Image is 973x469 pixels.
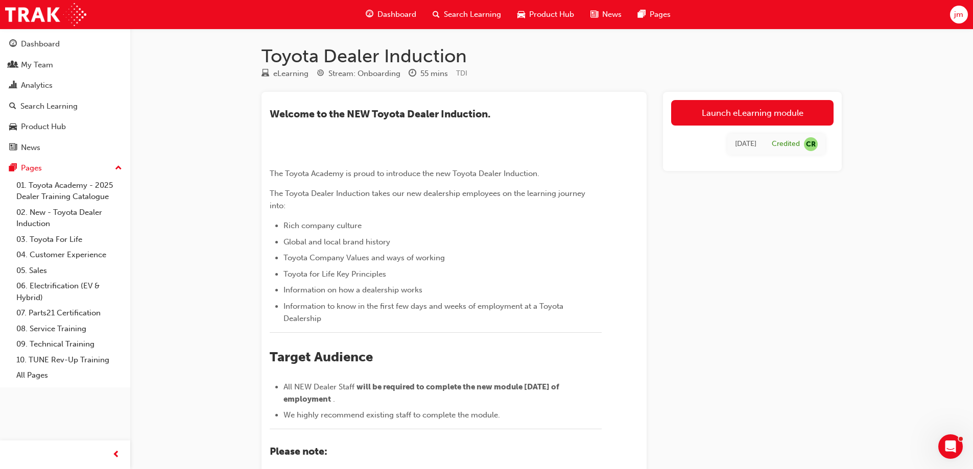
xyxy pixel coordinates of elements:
div: 55 mins [420,68,448,80]
button: jm [950,6,968,23]
span: pages-icon [9,164,17,173]
span: chart-icon [9,81,17,90]
span: Please note: [270,446,327,457]
span: Global and local brand history [283,237,390,246]
button: Pages [4,159,126,178]
span: clock-icon [409,69,416,79]
span: news-icon [590,8,598,21]
span: Target Audience [270,349,373,365]
span: will be required to complete the new module [DATE] of employment [283,382,561,404]
a: 07. Parts21 Certification [12,305,126,321]
span: The Toyota Academy is proud to introduce the new Toyota Dealer Induction. [270,169,539,178]
span: All NEW Dealer Staff [283,382,354,391]
img: Trak [5,3,86,26]
a: search-iconSearch Learning [424,4,509,25]
span: The Toyota Dealer Induction takes our new dealership employees on the learning journey into: [270,189,587,210]
a: Launch eLearning module [671,100,834,126]
div: News [21,142,40,154]
span: guage-icon [9,40,17,49]
div: Duration [409,67,448,80]
span: guage-icon [366,8,373,21]
a: 08. Service Training [12,321,126,337]
span: jm [954,9,963,20]
a: Analytics [4,76,126,95]
a: 03. Toyota For Life [12,232,126,248]
iframe: Intercom live chat [938,434,963,459]
span: Product Hub [529,9,574,20]
a: My Team [4,56,126,75]
span: car-icon [517,8,525,21]
div: Type [262,67,308,80]
div: My Team [21,59,53,71]
h1: Toyota Dealer Induction [262,45,842,67]
span: Rich company culture [283,221,362,230]
span: Information to know in the first few days and weeks of employment at a Toyota Dealership [283,302,565,323]
span: learningResourceType_ELEARNING-icon [262,69,269,79]
a: Search Learning [4,97,126,116]
a: 09. Technical Training [12,336,126,352]
div: Stream: Onboarding [328,68,400,80]
span: Pages [650,9,671,20]
span: car-icon [9,122,17,132]
span: news-icon [9,143,17,153]
span: Toyota Company Values and ways of working [283,253,445,262]
span: Information on how a dealership works [283,285,422,294]
a: 10. TUNE Rev-Up Training [12,352,126,368]
div: eLearning [273,68,308,80]
span: ​Welcome to the NEW Toyota Dealer Induction. [270,108,490,120]
div: Tue Mar 25 2025 23:00:00 GMT+1100 (Australian Eastern Daylight Time) [735,138,756,150]
span: Toyota for Life Key Principles [283,269,386,279]
div: Stream [317,67,400,80]
span: News [602,9,622,20]
div: Pages [21,162,42,174]
a: car-iconProduct Hub [509,4,582,25]
div: Dashboard [21,38,60,50]
span: search-icon [433,8,440,21]
a: 01. Toyota Academy - 2025 Dealer Training Catalogue [12,178,126,205]
a: 06. Electrification (EV & Hybrid) [12,278,126,305]
span: pages-icon [638,8,646,21]
a: News [4,138,126,157]
span: people-icon [9,61,17,70]
div: Search Learning [20,101,78,112]
span: . [333,394,335,404]
span: Search Learning [444,9,501,20]
div: Analytics [21,80,53,91]
div: Credited [772,139,800,149]
a: Dashboard [4,35,126,54]
div: Product Hub [21,121,66,133]
button: DashboardMy TeamAnalyticsSearch LearningProduct HubNews [4,33,126,159]
span: null-icon [804,137,818,151]
a: All Pages [12,367,126,383]
span: prev-icon [112,449,120,461]
a: 04. Customer Experience [12,247,126,263]
span: up-icon [115,162,122,175]
span: Dashboard [377,9,416,20]
span: Learning resource code [456,69,467,78]
a: 02. New - Toyota Dealer Induction [12,205,126,232]
span: search-icon [9,102,16,111]
a: guage-iconDashboard [358,4,424,25]
span: We highly recommend existing staff to complete the module. [283,410,500,419]
a: 05. Sales [12,263,126,279]
a: news-iconNews [582,4,630,25]
a: pages-iconPages [630,4,679,25]
span: target-icon [317,69,324,79]
a: Product Hub [4,117,126,136]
